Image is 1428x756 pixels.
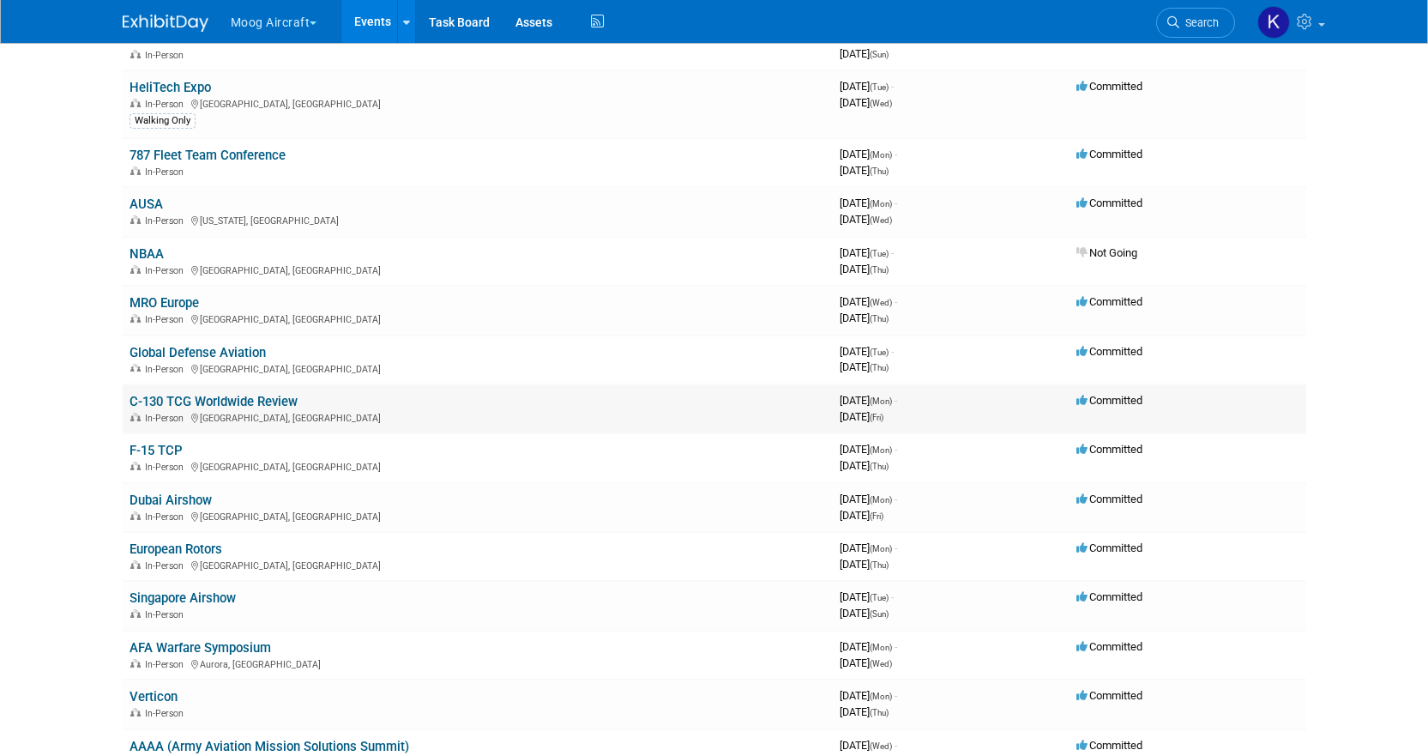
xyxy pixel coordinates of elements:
[130,689,178,705] a: Verticon
[1076,295,1142,308] span: Committed
[840,263,889,275] span: [DATE]
[870,99,892,108] span: (Wed)
[840,656,892,669] span: [DATE]
[130,364,141,372] img: In-Person Event
[840,739,897,752] span: [DATE]
[895,443,897,456] span: -
[130,560,141,569] img: In-Person Event
[870,249,889,258] span: (Tue)
[145,659,189,670] span: In-Person
[1076,148,1142,160] span: Committed
[130,541,222,557] a: European Rotors
[870,692,892,701] span: (Mon)
[840,541,897,554] span: [DATE]
[130,265,141,274] img: In-Person Event
[840,689,897,702] span: [DATE]
[145,314,189,325] span: In-Person
[840,295,897,308] span: [DATE]
[130,462,141,470] img: In-Person Event
[870,593,889,602] span: (Tue)
[1076,345,1142,358] span: Committed
[891,345,894,358] span: -
[840,360,889,373] span: [DATE]
[130,215,141,224] img: In-Person Event
[145,364,189,375] span: In-Person
[130,311,826,325] div: [GEOGRAPHIC_DATA], [GEOGRAPHIC_DATA]
[1076,246,1137,259] span: Not Going
[145,50,189,61] span: In-Person
[1179,16,1219,29] span: Search
[130,31,217,46] a: MCAS Miramar
[130,314,141,323] img: In-Person Event
[145,560,189,572] span: In-Person
[895,493,897,505] span: -
[895,739,897,752] span: -
[870,708,889,717] span: (Thu)
[870,199,892,209] span: (Mon)
[870,150,892,160] span: (Mon)
[870,495,892,505] span: (Mon)
[870,659,892,668] span: (Wed)
[145,708,189,719] span: In-Person
[145,265,189,276] span: In-Person
[130,739,409,754] a: AAAA (Army Aviation Mission Solutions Summit)
[840,148,897,160] span: [DATE]
[1076,590,1142,603] span: Committed
[130,459,826,473] div: [GEOGRAPHIC_DATA], [GEOGRAPHIC_DATA]
[130,113,196,129] div: Walking Only
[840,213,892,226] span: [DATE]
[145,462,189,473] span: In-Person
[1156,8,1235,38] a: Search
[130,295,199,311] a: MRO Europe
[870,544,892,553] span: (Mon)
[870,560,889,570] span: (Thu)
[840,47,889,60] span: [DATE]
[840,410,883,423] span: [DATE]
[130,246,164,262] a: NBAA
[895,394,897,407] span: -
[145,413,189,424] span: In-Person
[895,640,897,653] span: -
[870,609,889,619] span: (Sun)
[130,197,163,212] a: AUSA
[130,345,266,360] a: Global Defense Aviation
[870,50,889,59] span: (Sun)
[840,311,889,324] span: [DATE]
[130,640,271,656] a: AFA Warfare Symposium
[840,246,894,259] span: [DATE]
[840,640,897,653] span: [DATE]
[145,215,189,227] span: In-Person
[145,511,189,523] span: In-Person
[840,509,883,522] span: [DATE]
[1076,443,1142,456] span: Committed
[870,298,892,307] span: (Wed)
[840,394,897,407] span: [DATE]
[1076,197,1142,209] span: Committed
[1076,493,1142,505] span: Committed
[870,643,892,652] span: (Mon)
[895,689,897,702] span: -
[870,348,889,357] span: (Tue)
[840,443,897,456] span: [DATE]
[130,558,826,572] div: [GEOGRAPHIC_DATA], [GEOGRAPHIC_DATA]
[870,741,892,751] span: (Wed)
[1076,394,1142,407] span: Committed
[891,590,894,603] span: -
[130,443,183,458] a: F-15 TCP
[895,295,897,308] span: -
[130,166,141,175] img: In-Person Event
[130,590,236,606] a: Singapore Airshow
[130,361,826,375] div: [GEOGRAPHIC_DATA], [GEOGRAPHIC_DATA]
[895,197,897,209] span: -
[130,493,212,508] a: Dubai Airshow
[870,462,889,471] span: (Thu)
[840,96,892,109] span: [DATE]
[870,396,892,406] span: (Mon)
[870,82,889,92] span: (Tue)
[870,166,889,176] span: (Thu)
[130,511,141,520] img: In-Person Event
[130,509,826,523] div: [GEOGRAPHIC_DATA], [GEOGRAPHIC_DATA]
[1076,640,1142,653] span: Committed
[870,413,883,422] span: (Fri)
[130,213,826,227] div: [US_STATE], [GEOGRAPHIC_DATA]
